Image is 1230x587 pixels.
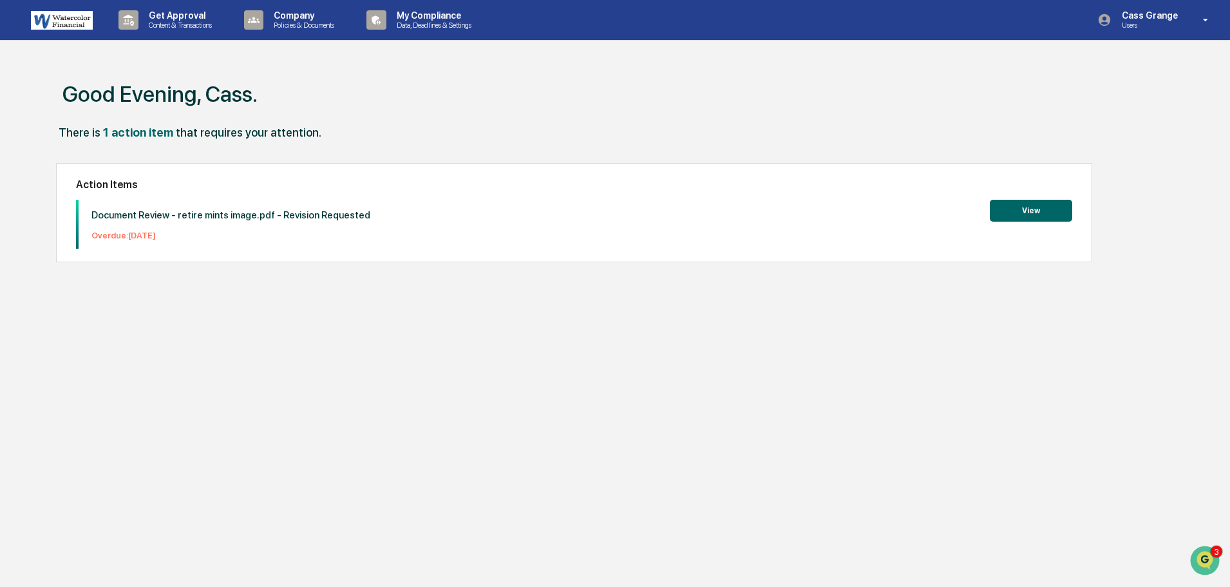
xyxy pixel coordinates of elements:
[138,10,218,21] p: Get Approval
[58,99,211,111] div: Start new chat
[114,175,140,186] span: [DATE]
[62,81,258,107] h1: Good Evening, Cass.
[13,99,36,122] img: 1746055101610-c473b297-6a78-478c-a979-82029cc54cd1
[114,210,140,220] span: [DATE]
[8,258,88,282] a: 🖐️Preclearance
[263,21,341,30] p: Policies & Documents
[1112,21,1184,30] p: Users
[88,258,165,282] a: 🗄️Attestations
[219,102,234,118] button: Start new chat
[13,163,33,184] img: Jack Rasmussen
[128,320,156,329] span: Pylon
[59,126,100,139] div: There is
[990,200,1072,222] button: View
[31,11,93,30] img: logo
[8,283,86,306] a: 🔎Data Lookup
[386,10,478,21] p: My Compliance
[91,209,370,221] p: Document Review - retire mints image.pdf - Revision Requested
[40,210,104,220] span: [PERSON_NAME]
[33,59,213,72] input: Clear
[27,99,50,122] img: 8933085812038_c878075ebb4cc5468115_72.jpg
[13,289,23,300] div: 🔎
[263,10,341,21] p: Company
[107,210,111,220] span: •
[26,211,36,221] img: 1746055101610-c473b297-6a78-478c-a979-82029cc54cd1
[76,178,1072,191] h2: Action Items
[107,175,111,186] span: •
[91,231,370,240] p: Overdue: [DATE]
[13,265,23,275] div: 🖐️
[26,288,81,301] span: Data Lookup
[138,21,218,30] p: Content & Transactions
[13,27,234,48] p: How can we help?
[58,111,177,122] div: We're available if you need us!
[200,140,234,156] button: See all
[26,176,36,186] img: 1746055101610-c473b297-6a78-478c-a979-82029cc54cd1
[990,204,1072,216] a: View
[26,264,83,276] span: Preclearance
[13,198,33,218] img: Jack Rasmussen
[40,175,104,186] span: [PERSON_NAME]
[106,264,160,276] span: Attestations
[386,21,478,30] p: Data, Deadlines & Settings
[91,319,156,329] a: Powered byPylon
[176,126,321,139] div: that requires your attention.
[93,265,104,275] div: 🗄️
[13,143,86,153] div: Past conversations
[1112,10,1184,21] p: Cass Grange
[103,126,173,139] div: 1 action item
[1189,544,1224,579] iframe: Open customer support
